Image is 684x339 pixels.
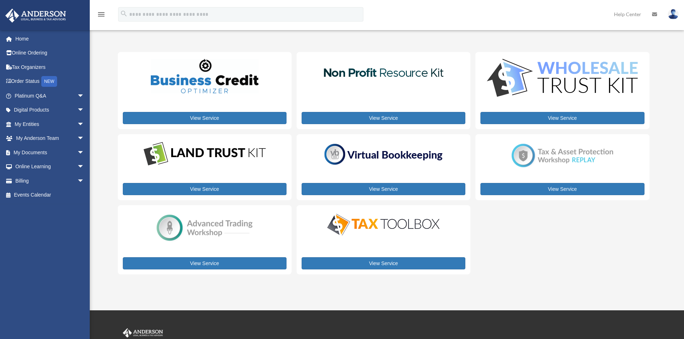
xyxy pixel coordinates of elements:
a: My Documentsarrow_drop_down [5,145,95,160]
a: View Service [302,183,465,195]
a: View Service [123,183,287,195]
img: Anderson Advisors Platinum Portal [121,328,164,338]
a: View Service [480,183,644,195]
a: My Entitiesarrow_drop_down [5,117,95,131]
a: View Service [123,257,287,269]
a: Billingarrow_drop_down [5,174,95,188]
span: arrow_drop_down [77,145,92,160]
a: View Service [123,112,287,124]
a: View Service [302,112,465,124]
a: menu [97,13,106,19]
span: arrow_drop_down [77,160,92,174]
span: arrow_drop_down [77,131,92,146]
span: arrow_drop_down [77,174,92,188]
i: menu [97,10,106,19]
div: NEW [41,76,57,87]
img: User Pic [668,9,679,19]
a: Order StatusNEW [5,74,95,89]
a: Online Ordering [5,46,95,60]
span: arrow_drop_down [77,89,92,103]
a: View Service [480,112,644,124]
span: arrow_drop_down [77,117,92,132]
a: Platinum Q&Aarrow_drop_down [5,89,95,103]
a: My Anderson Teamarrow_drop_down [5,131,95,146]
a: View Service [302,257,465,269]
a: Home [5,32,95,46]
a: Online Learningarrow_drop_down [5,160,95,174]
a: Events Calendar [5,188,95,202]
a: Tax Organizers [5,60,95,74]
span: arrow_drop_down [77,103,92,118]
i: search [120,10,128,18]
a: Digital Productsarrow_drop_down [5,103,92,117]
img: Anderson Advisors Platinum Portal [3,9,68,23]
